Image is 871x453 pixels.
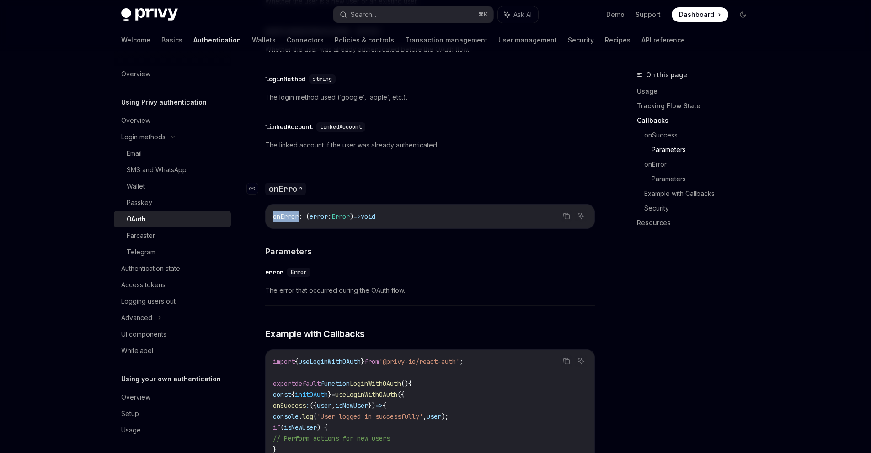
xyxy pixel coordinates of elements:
div: Telegram [127,247,155,258]
span: { [291,390,295,399]
button: Ask AI [575,210,587,222]
a: Demo [606,10,625,19]
div: Passkey [127,197,152,208]
span: ); [441,412,449,421]
div: error [265,268,283,277]
span: } [361,358,364,366]
a: Authentication [193,29,241,51]
a: Wallet [114,178,231,195]
span: // Perform actions for new users [273,434,390,442]
a: OAuth [114,211,231,227]
button: Copy the contents from the code block [561,355,572,367]
div: Logging users out [121,296,176,307]
button: Search...⌘K [333,6,493,23]
span: ) { [317,423,328,432]
div: Authentication state [121,263,180,274]
div: Setup [121,408,139,419]
img: dark logo [121,8,178,21]
span: On this page [646,69,687,80]
span: LoginWithOAuth [350,379,401,388]
a: Usage [637,84,758,99]
a: Resources [637,216,758,230]
span: ({ [397,390,405,399]
h5: Using your own authentication [121,374,221,385]
span: => [353,212,361,221]
span: string [313,75,332,83]
a: Overview [114,66,231,82]
span: onSuccess [273,401,306,410]
span: '@privy-io/react-auth' [379,358,460,366]
span: Dashboard [679,10,714,19]
a: Support [636,10,661,19]
a: Overview [114,112,231,129]
div: Whitelabel [121,345,153,356]
code: onError [265,183,306,195]
div: Email [127,148,142,159]
button: Copy the contents from the code block [561,210,572,222]
span: }) [368,401,375,410]
span: user [317,401,331,410]
a: Basics [161,29,182,51]
div: Search... [351,9,376,20]
span: = [331,390,335,399]
a: Authentication state [114,260,231,277]
span: : ( [299,212,310,221]
div: UI components [121,329,166,340]
span: } [328,390,331,399]
a: Policies & controls [335,29,394,51]
a: Welcome [121,29,150,51]
a: Connectors [287,29,324,51]
span: import [273,358,295,366]
span: { [383,401,386,410]
span: ) [350,212,353,221]
span: const [273,390,291,399]
span: onError [273,212,299,221]
button: Ask AI [498,6,538,23]
a: Passkey [114,195,231,211]
a: Logging users out [114,293,231,310]
span: function [321,379,350,388]
span: , [331,401,335,410]
span: : [306,401,310,410]
div: Overview [121,115,150,126]
span: ( [280,423,284,432]
a: Tracking Flow State [637,99,758,113]
span: : [328,212,331,221]
span: The linked account if the user was already authenticated. [265,140,595,151]
span: Parameters [265,245,312,258]
span: from [364,358,379,366]
a: User management [498,29,557,51]
span: void [361,212,375,221]
span: initOAuth [295,390,328,399]
a: Telegram [114,244,231,260]
span: { [295,358,299,366]
button: Toggle dark mode [736,7,750,22]
div: Usage [121,425,141,436]
span: ; [460,358,463,366]
span: The error that occurred during the OAuth flow. [265,285,595,296]
div: linkedAccount [265,122,313,132]
div: SMS and WhatsApp [127,164,187,175]
a: Overview [114,389,231,406]
span: LinkedAccount [320,123,362,131]
a: Email [114,145,231,162]
a: Security [568,29,594,51]
a: API reference [641,29,685,51]
span: ({ [310,401,317,410]
span: 'User logged in successfully' [317,412,423,421]
div: loginMethod [265,74,305,84]
span: { [408,379,412,388]
div: OAuth [127,214,146,225]
a: Usage [114,422,231,438]
span: () [401,379,408,388]
a: Recipes [605,29,631,51]
span: log [302,412,313,421]
a: Parameters [652,142,758,157]
a: Wallets [252,29,276,51]
span: Ask AI [513,10,532,19]
span: useLoginWithOAuth [335,390,397,399]
span: isNewUser [335,401,368,410]
span: default [295,379,321,388]
span: Error [291,269,307,276]
span: if [273,423,280,432]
